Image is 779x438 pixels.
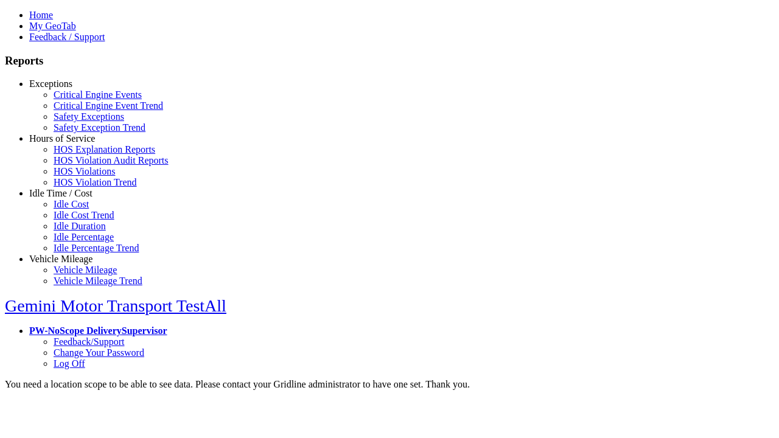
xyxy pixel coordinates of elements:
a: HOS Violations [54,166,115,176]
a: My GeoTab [29,21,76,31]
a: Feedback/Support [54,336,124,347]
a: HOS Explanation Reports [54,144,155,155]
a: Idle Percentage [54,232,114,242]
a: Vehicle Mileage [54,265,117,275]
div: You need a location scope to be able to see data. Please contact your Gridline administrator to h... [5,379,774,390]
h3: Reports [5,54,774,68]
a: Home [29,10,53,20]
a: Idle Duration [54,221,106,231]
a: Change Your Password [54,347,144,358]
a: Idle Percentage Trend [54,243,139,253]
a: Idle Time / Cost [29,188,93,198]
a: Exceptions [29,78,72,89]
a: Gemini Motor Transport TestAll [5,296,226,315]
a: Safety Exception Trend [54,122,145,133]
a: Vehicle Mileage Trend [54,276,142,286]
a: PW-NoScope DeliverySupervisor [29,325,167,336]
a: Hours of Service [29,133,95,144]
a: HOS Violation Trend [54,177,137,187]
a: Idle Cost Trend [54,210,114,220]
a: Safety Exceptions [54,111,124,122]
a: Vehicle Mileage [29,254,93,264]
a: Log Off [54,358,85,369]
a: Idle Cost [54,199,89,209]
a: Critical Engine Events [54,89,142,100]
a: Critical Engine Event Trend [54,100,163,111]
a: HOS Violation Audit Reports [54,155,169,165]
a: Feedback / Support [29,32,105,42]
